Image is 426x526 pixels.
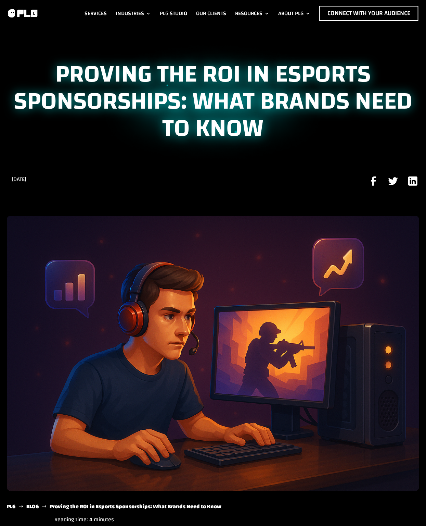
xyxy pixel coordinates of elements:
span: BLOG [26,502,39,512]
a: BLOG [26,502,39,511]
a: Services [85,6,107,21]
span: Reading Time: [54,515,88,525]
h1: Proving the ROI in Esports Sponsorships: What Brands Need to Know [7,61,419,146]
span: $ [18,504,24,510]
a: Industries [116,6,151,21]
img: twitter icon [387,175,400,187]
img: facebook icon [367,175,380,187]
img: linkedin icon [406,175,419,187]
span: minutes [94,515,114,525]
a: About PLG [278,6,310,21]
a: Our Clients [196,6,226,21]
a: Resources [235,6,269,21]
img: ROI in Esports [7,216,419,491]
span: $ [41,504,47,510]
span: Proving the ROI in Esports Sponsorships: What Brands Need to Know [50,502,221,512]
a: PLG [7,502,15,511]
a: PLG Studio [160,6,187,21]
span: 4 [90,515,93,525]
iframe: Chat Widget [392,493,426,526]
div: [DATE] [12,175,202,184]
a: Connect with Your Audience [319,6,418,21]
